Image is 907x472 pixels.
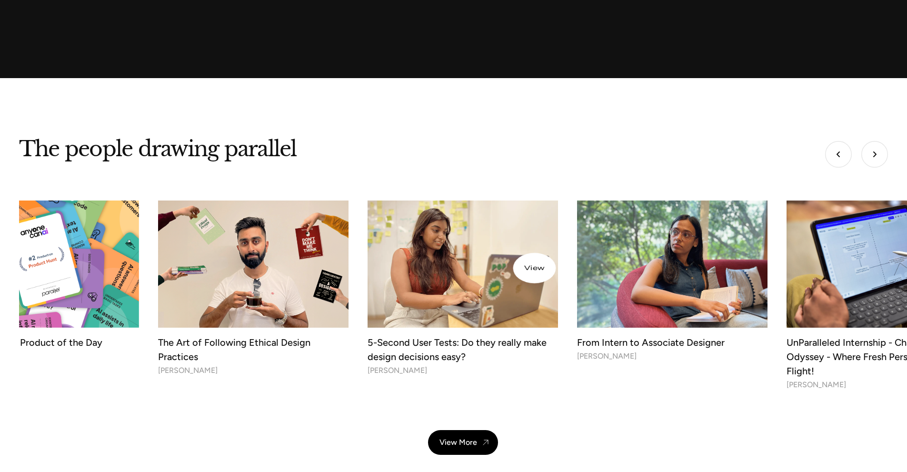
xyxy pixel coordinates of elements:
div: Previous slide [825,141,852,168]
img: 5-Second User Tests: Do they really make design decisions easy? [363,198,563,331]
div: [PERSON_NAME] [158,364,218,378]
div: From Intern to Associate Designer [577,335,767,350]
div: [PERSON_NAME] [577,350,637,363]
div: The Art of Following Ethical Design Practices [158,335,349,364]
h3: The people drawing parallel [19,135,296,162]
div: 5-Second User Tests: Do they really make design decisions easy? [368,335,558,364]
img: The Art of Following Ethical Design Practices [158,201,349,328]
div: View More [439,438,477,447]
a: 5-Second User Tests: Do they really make design decisions easy?5-Second User Tests: Do they reall... [368,201,558,377]
div: Next slide [861,141,888,168]
div: [PERSON_NAME] [368,364,427,378]
a: View More [428,430,498,455]
div: [PERSON_NAME] [787,378,846,392]
a: The Art of Following Ethical Design PracticesThe Art of Following Ethical Design Practices[PERSON... [158,201,349,377]
img: From Intern to Associate Designer [577,201,767,328]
